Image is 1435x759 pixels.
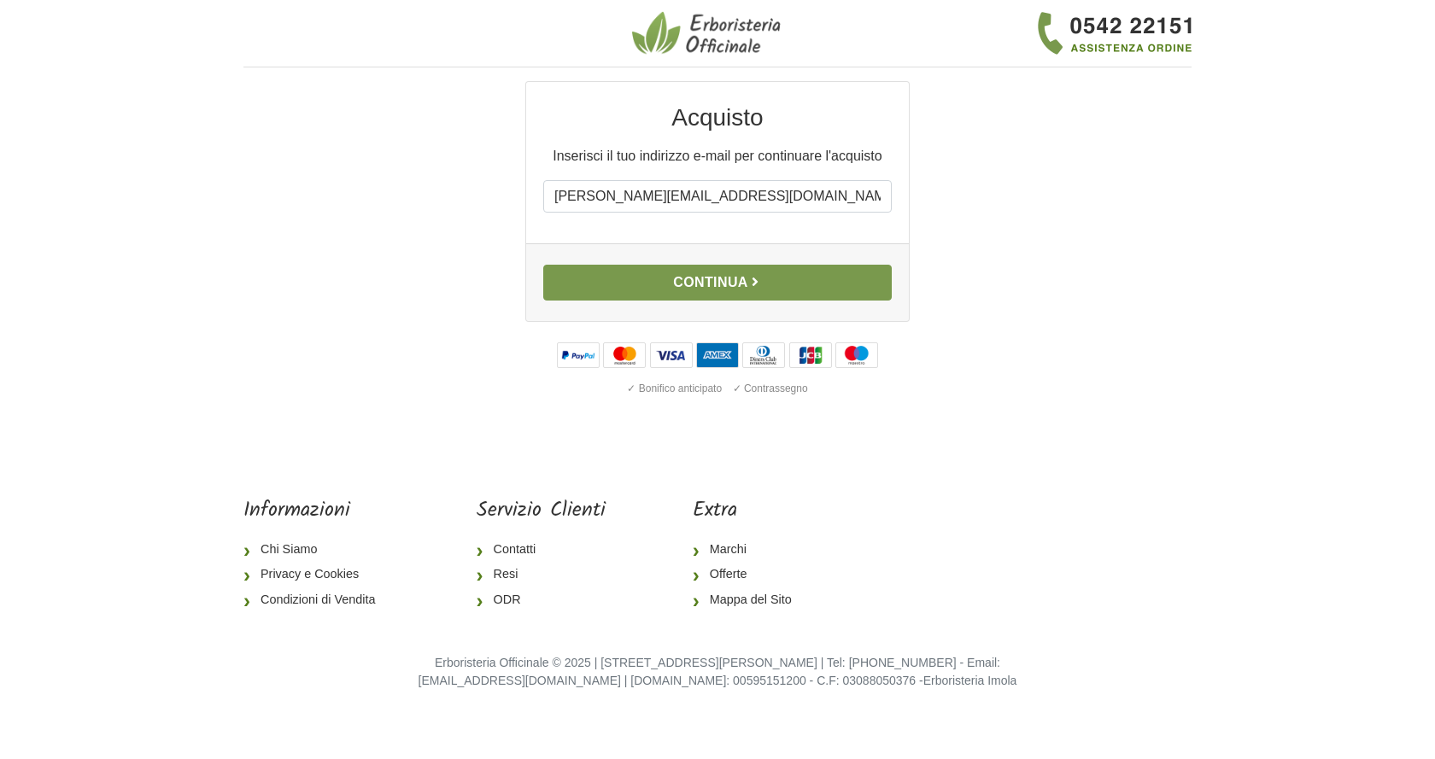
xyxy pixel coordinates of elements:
[477,587,606,613] a: ODR
[243,587,389,613] a: Condizioni di Vendita
[543,146,892,166] p: Inserisci il tuo indirizzo e-mail per continuare l'acquisto
[543,180,892,213] input: Il tuo indirizzo e-mail
[243,499,389,523] h5: Informazioni
[543,265,892,301] button: Continua
[893,499,1192,558] iframe: fb:page Facebook Social Plugin
[243,537,389,563] a: Chi Siamo
[693,562,805,587] a: Offerte
[624,377,725,400] div: ✓ Bonifico anticipato
[477,562,606,587] a: Resi
[729,377,811,400] div: ✓ Contrassegno
[543,102,892,132] h2: Acquisto
[923,674,1017,687] a: Erboristeria Imola
[632,10,786,56] img: Erboristeria Officinale
[477,499,606,523] h5: Servizio Clienti
[419,656,1017,688] small: Erboristeria Officinale © 2025 | [STREET_ADDRESS][PERSON_NAME] | Tel: [PHONE_NUMBER] - Email: [EM...
[693,537,805,563] a: Marchi
[693,587,805,613] a: Mappa del Sito
[243,562,389,587] a: Privacy e Cookies
[477,537,606,563] a: Contatti
[693,499,805,523] h5: Extra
